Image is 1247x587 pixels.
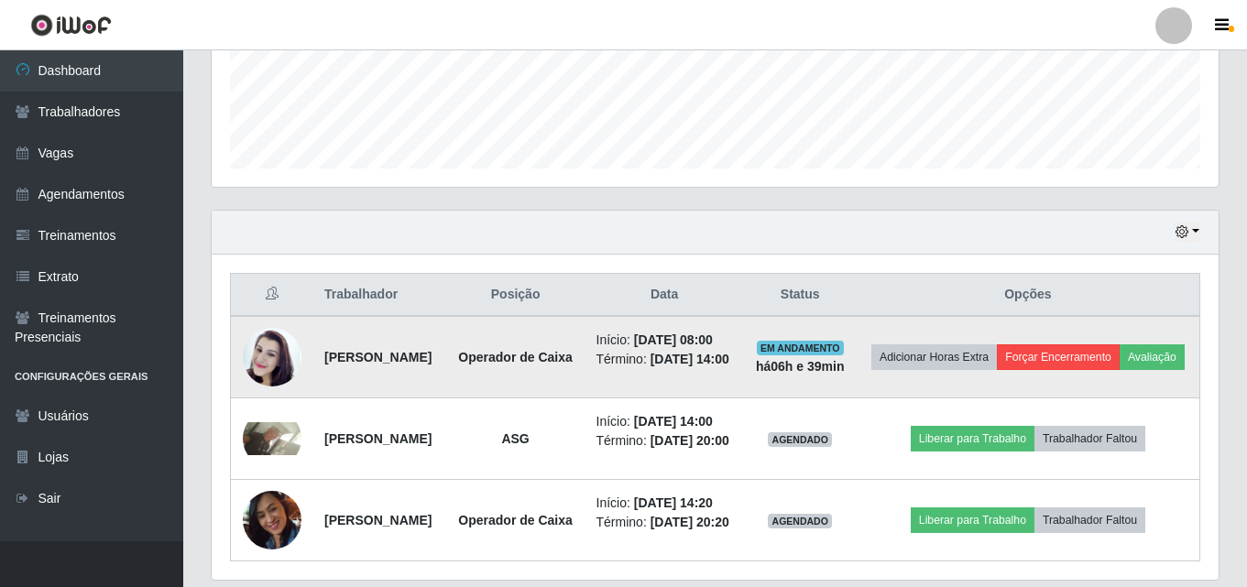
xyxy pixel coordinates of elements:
[871,344,997,370] button: Adicionar Horas Extra
[651,515,729,529] time: [DATE] 20:20
[911,507,1034,533] button: Liberar para Trabalho
[596,494,733,513] li: Início:
[324,431,432,446] strong: [PERSON_NAME]
[596,412,733,431] li: Início:
[585,274,744,317] th: Data
[756,359,845,374] strong: há 06 h e 39 min
[501,431,529,446] strong: ASG
[313,274,446,317] th: Trabalhador
[768,432,832,447] span: AGENDADO
[324,513,432,527] strong: [PERSON_NAME]
[997,344,1120,370] button: Forçar Encerramento
[1120,344,1185,370] button: Avaliação
[243,305,301,409] img: 1753233779837.jpeg
[651,352,729,366] time: [DATE] 14:00
[857,274,1200,317] th: Opções
[757,341,844,355] span: EM ANDAMENTO
[651,433,729,448] time: [DATE] 20:00
[911,426,1034,451] button: Liberar para Trabalho
[324,350,432,364] strong: [PERSON_NAME]
[634,414,713,429] time: [DATE] 14:00
[596,350,733,369] li: Término:
[634,495,713,510] time: [DATE] 14:20
[1034,507,1145,533] button: Trabalhador Faltou
[446,274,585,317] th: Posição
[243,422,301,455] img: 1757146664616.jpeg
[458,513,573,527] strong: Operador de Caixa
[243,479,301,560] img: 1743337822537.jpeg
[596,331,733,350] li: Início:
[768,514,832,528] span: AGENDADO
[1034,426,1145,451] button: Trabalhador Faltou
[458,350,573,364] strong: Operador de Caixa
[744,274,857,317] th: Status
[596,431,733,451] li: Término:
[30,14,112,37] img: CoreUI Logo
[596,513,733,532] li: Término:
[634,332,713,347] time: [DATE] 08:00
